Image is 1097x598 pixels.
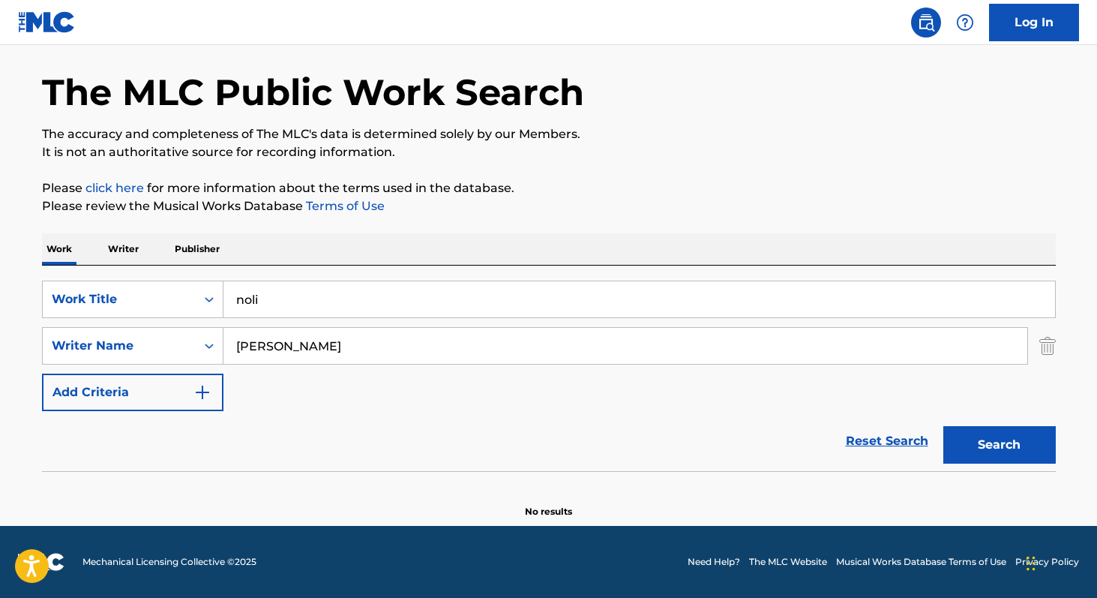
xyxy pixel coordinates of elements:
a: Terms of Use [303,199,385,213]
a: Reset Search [838,425,936,458]
a: click here [85,181,144,195]
div: Widget de chat [1022,526,1097,598]
img: 9d2ae6d4665cec9f34b9.svg [193,383,211,401]
p: No results [525,487,572,518]
iframe: Chat Widget [1022,526,1097,598]
a: Musical Works Database Terms of Use [836,555,1006,569]
a: Privacy Policy [1015,555,1079,569]
img: logo [18,553,64,571]
p: Please review the Musical Works Database [42,197,1056,215]
a: Log In [989,4,1079,41]
div: Arrastar [1027,541,1036,586]
div: Writer Name [52,337,187,355]
p: Publisher [170,233,224,265]
h1: The MLC Public Work Search [42,70,584,115]
a: Need Help? [688,555,740,569]
a: The MLC Website [749,555,827,569]
div: Help [950,8,980,38]
button: Search [943,426,1056,464]
p: Please for more information about the terms used in the database. [42,179,1056,197]
p: Writer [103,233,143,265]
div: Work Title [52,290,187,308]
form: Search Form [42,281,1056,471]
span: Mechanical Licensing Collective © 2025 [82,555,256,569]
p: The accuracy and completeness of The MLC's data is determined solely by our Members. [42,125,1056,143]
button: Add Criteria [42,374,223,411]
img: Delete Criterion [1039,327,1056,365]
p: It is not an authoritative source for recording information. [42,143,1056,161]
a: Public Search [911,8,941,38]
img: search [917,14,935,32]
img: help [956,14,974,32]
p: Work [42,233,76,265]
img: MLC Logo [18,11,76,33]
